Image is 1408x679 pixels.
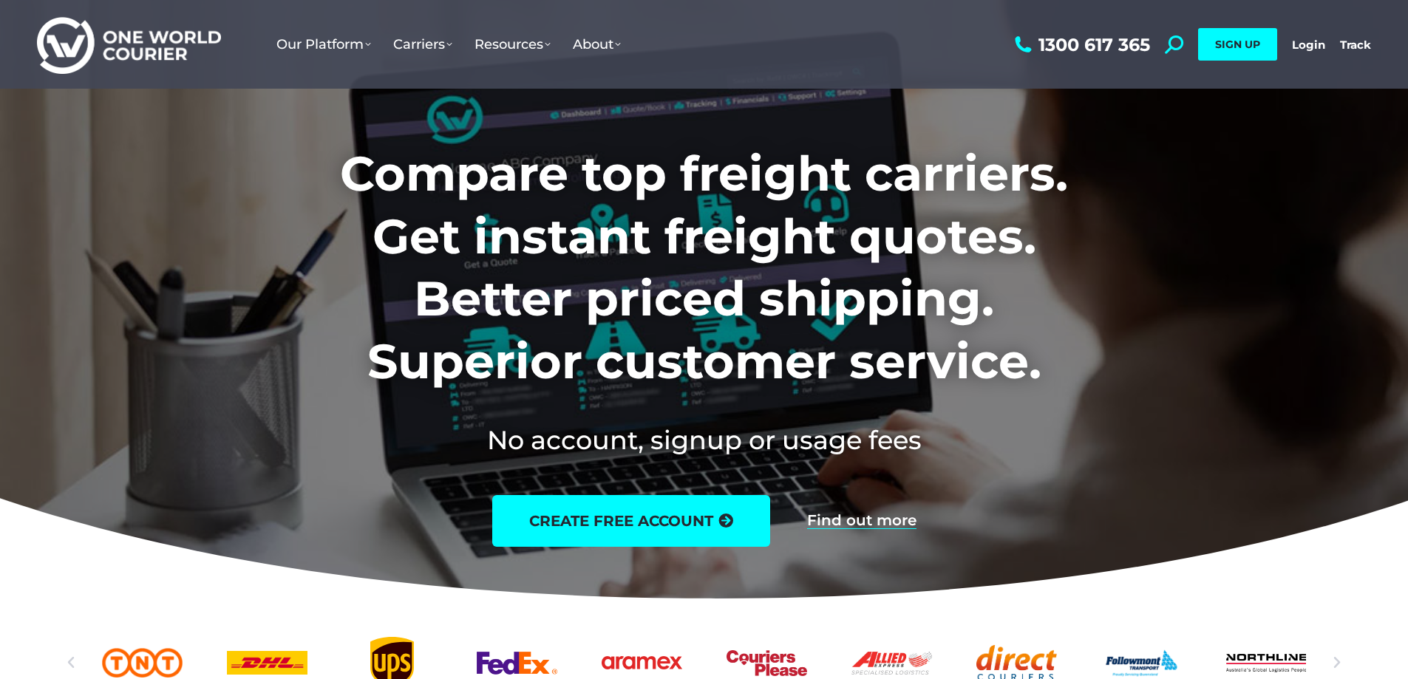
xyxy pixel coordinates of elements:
a: Track [1340,38,1371,52]
h2: No account, signup or usage fees [242,422,1166,458]
a: create free account [492,495,770,547]
a: 1300 617 365 [1011,35,1150,54]
a: Find out more [807,513,916,529]
a: Login [1292,38,1325,52]
span: Resources [475,36,551,52]
a: Resources [463,21,562,67]
span: SIGN UP [1215,38,1260,51]
a: Carriers [382,21,463,67]
a: Our Platform [265,21,382,67]
h1: Compare top freight carriers. Get instant freight quotes. Better priced shipping. Superior custom... [242,143,1166,392]
a: About [562,21,632,67]
a: SIGN UP [1198,28,1277,61]
span: About [573,36,621,52]
span: Carriers [393,36,452,52]
img: One World Courier [37,15,221,75]
span: Our Platform [276,36,371,52]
